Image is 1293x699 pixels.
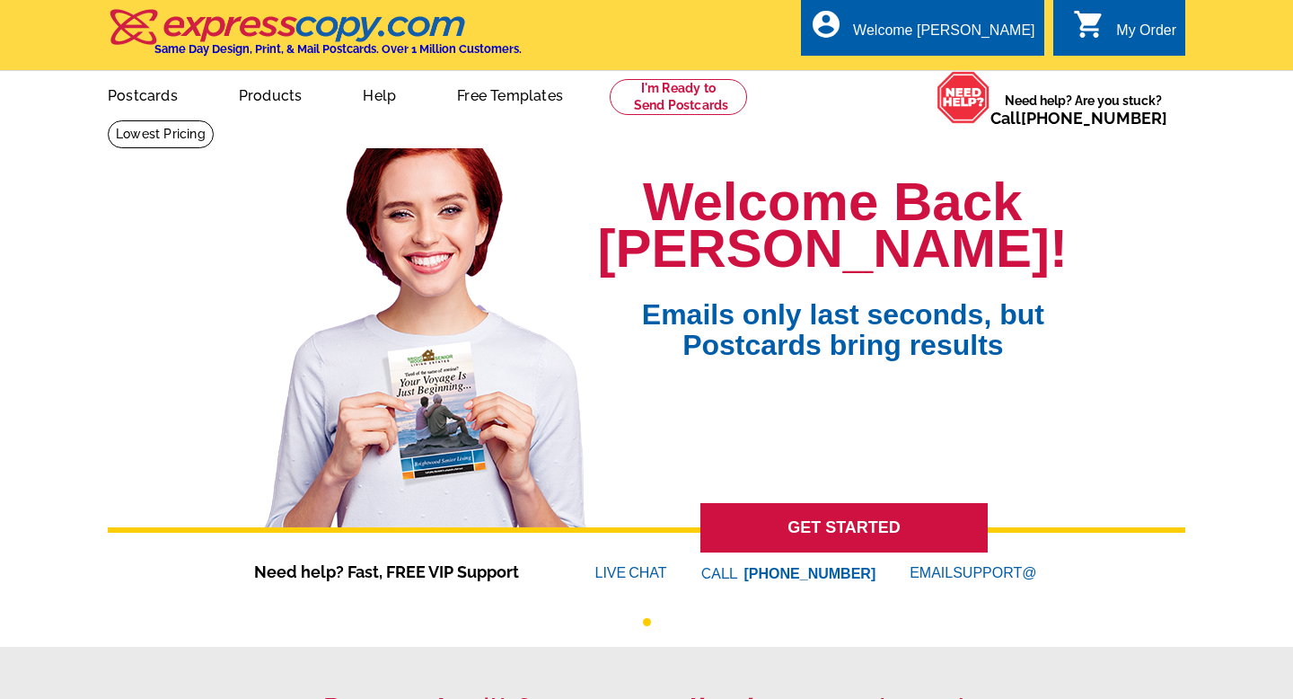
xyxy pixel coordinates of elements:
a: Help [334,73,425,115]
a: Same Day Design, Print, & Mail Postcards. Over 1 Million Customers. [108,22,522,56]
div: My Order [1116,22,1176,48]
img: welcome-back-logged-in.png [254,134,598,527]
font: LIVE [595,562,629,584]
img: help [937,71,990,124]
h4: Same Day Design, Print, & Mail Postcards. Over 1 Million Customers. [154,42,522,56]
div: Welcome [PERSON_NAME] [853,22,1034,48]
span: Need help? Are you stuck? [990,92,1176,128]
a: Postcards [79,73,207,115]
span: Need help? Fast, FREE VIP Support [254,560,541,584]
a: LIVECHAT [595,565,667,580]
span: Call [990,109,1167,128]
a: GET STARTED [700,503,988,553]
a: [PHONE_NUMBER] [1021,109,1167,128]
a: Products [210,73,331,115]
i: shopping_cart [1073,8,1105,40]
span: Emails only last seconds, but Postcards bring results [619,272,1068,360]
font: SUPPORT@ [953,562,1039,584]
a: Free Templates [428,73,592,115]
button: 1 of 1 [643,618,651,626]
i: account_circle [810,8,842,40]
h1: Welcome Back [PERSON_NAME]! [598,179,1068,272]
a: shopping_cart My Order [1073,20,1176,42]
